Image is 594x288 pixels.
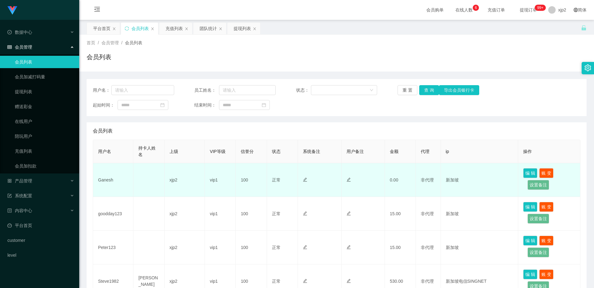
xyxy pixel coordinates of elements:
td: xjp2 [165,163,205,197]
i: 图标: down [370,88,373,93]
span: 上级 [170,149,178,154]
td: vip1 [205,163,236,197]
i: 图标: close [112,27,116,31]
td: xjp2 [165,231,205,264]
span: 首页 [87,40,95,45]
span: 非代理 [421,211,434,216]
span: 在线人数 [452,8,476,12]
button: 账 变 [539,269,553,279]
span: 用户备注 [346,149,364,154]
a: 在线用户 [15,115,74,128]
span: / [121,40,123,45]
a: level [7,249,74,261]
i: 图标: appstore-o [7,179,12,183]
td: 100 [236,197,267,231]
h1: 会员列表 [87,52,111,62]
i: 图标: menu-fold [87,0,108,20]
a: 充值列表 [15,145,74,157]
i: 图标: close [185,27,188,31]
i: 图标: edit [346,279,351,283]
i: 图标: close [253,27,256,31]
div: 提现列表 [234,23,251,34]
a: 会员加减打码量 [15,71,74,83]
a: 陪玩用户 [15,130,74,142]
span: 会员管理 [101,40,119,45]
button: 设置备注 [527,180,549,190]
span: 充值订单 [484,8,508,12]
span: 非代理 [421,279,434,284]
i: 图标: sync [125,26,129,31]
a: customer [7,234,74,247]
input: 请输入 [111,85,174,95]
i: 图标: close [151,27,154,31]
td: 0.00 [385,163,416,197]
input: 请输入 [219,85,276,95]
button: 编 辑 [523,236,537,246]
button: 导出会员银行卡 [439,85,479,95]
button: 账 变 [539,202,553,212]
span: 系统配置 [7,193,32,198]
i: 图标: check-circle-o [7,30,12,34]
i: 图标: global [574,8,578,12]
span: 正常 [272,177,281,182]
span: 操作 [523,149,532,154]
div: 充值列表 [166,23,183,34]
span: 用户名 [98,149,111,154]
td: 15.00 [385,231,416,264]
i: 图标: setting [584,64,591,71]
td: goodday123 [93,197,133,231]
span: 起始时间： [93,102,118,108]
span: 内容中心 [7,208,32,213]
i: 图标: edit [346,177,351,182]
span: VIP等级 [210,149,226,154]
i: 图标: table [7,45,12,49]
span: 提现订单 [517,8,540,12]
span: 结束时间： [194,102,219,108]
span: 正常 [272,279,281,284]
button: 编 辑 [523,202,537,212]
span: 金额 [390,149,398,154]
sup: 6 [473,5,479,11]
a: 会员列表 [15,56,74,68]
td: Peter123 [93,231,133,264]
i: 图标: form [7,194,12,198]
img: logo.9652507e.png [7,6,17,15]
span: 会员列表 [125,40,142,45]
i: 图标: edit [303,279,307,283]
span: 正常 [272,245,281,250]
i: 图标: edit [303,177,307,182]
a: 会员加扣款 [15,160,74,172]
span: 产品管理 [7,178,32,183]
span: 状态 [272,149,281,154]
button: 重 置 [398,85,417,95]
span: 系统备注 [303,149,320,154]
button: 账 变 [539,236,553,246]
i: 图标: close [219,27,222,31]
div: 会员列表 [131,23,149,34]
span: 代理 [421,149,429,154]
i: 图标: edit [303,245,307,249]
span: / [98,40,99,45]
span: 非代理 [421,245,434,250]
button: 查 询 [419,85,439,95]
div: 团队统计 [200,23,217,34]
span: 会员管理 [7,45,32,50]
i: 图标: edit [346,211,351,216]
p: 6 [475,5,477,11]
button: 账 变 [539,168,553,178]
span: 非代理 [421,177,434,182]
button: 编 辑 [523,269,537,279]
span: 信誉分 [241,149,254,154]
span: ip [446,149,449,154]
span: 数据中心 [7,30,32,35]
button: 设置备注 [527,214,549,224]
span: 员工姓名： [194,87,219,94]
button: 编 辑 [523,168,537,178]
td: 新加坡 [441,163,519,197]
span: 会员列表 [93,127,113,135]
span: 正常 [272,211,281,216]
td: 新加坡 [441,231,519,264]
a: 提现列表 [15,85,74,98]
td: 新加坡 [441,197,519,231]
i: 图标: calendar [160,103,165,107]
